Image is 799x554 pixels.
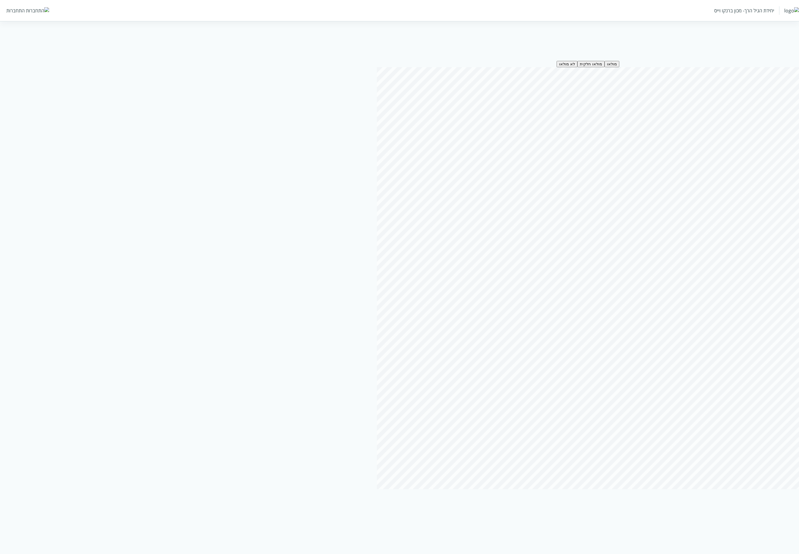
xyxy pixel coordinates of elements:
[605,61,619,67] button: מולאו
[714,7,774,14] div: יחידת הגיל הרך- מכון ברנקו וייס
[557,61,577,67] button: לא מולאו
[6,7,25,14] div: התחברות
[577,61,605,67] button: מולאו חלקית
[26,7,49,14] img: התחברות
[784,7,799,14] img: logo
